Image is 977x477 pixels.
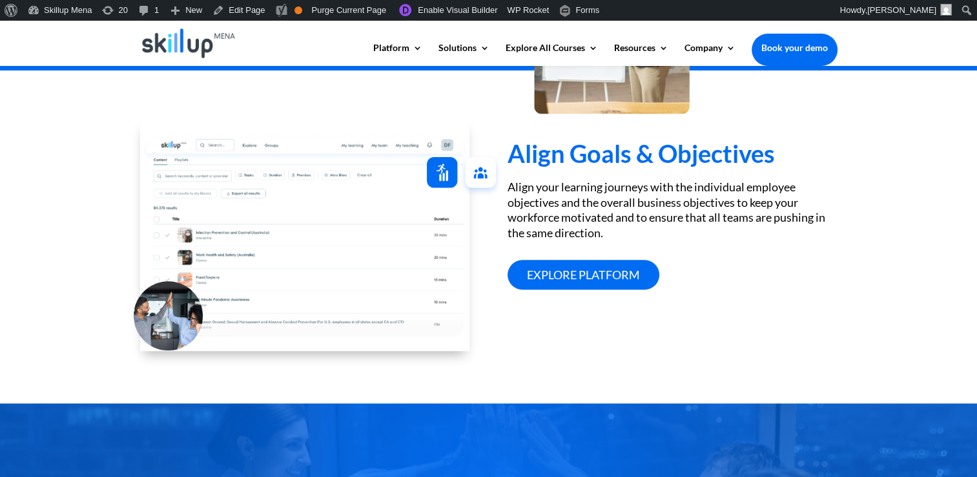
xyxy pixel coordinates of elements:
[614,43,668,65] a: Resources
[133,275,202,344] img: Create a learning culture - SkillUp MENA
[752,34,838,62] a: Book your demo
[142,28,236,58] img: Skillup Mena
[508,180,837,240] div: Align your learning journeys with the individual employee objectives and the overall business obj...
[294,6,302,14] div: OK
[438,43,489,65] a: Solutions
[426,151,502,195] img: Employee growth - SkillUp MENA
[508,260,659,290] a: Explore platform
[506,43,598,65] a: Explore All Courses
[508,141,837,172] h3: Align Goals & Objectives
[867,5,936,15] span: [PERSON_NAME]
[912,415,977,477] iframe: Chat Widget
[684,43,735,65] a: Company
[373,43,422,65] a: Platform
